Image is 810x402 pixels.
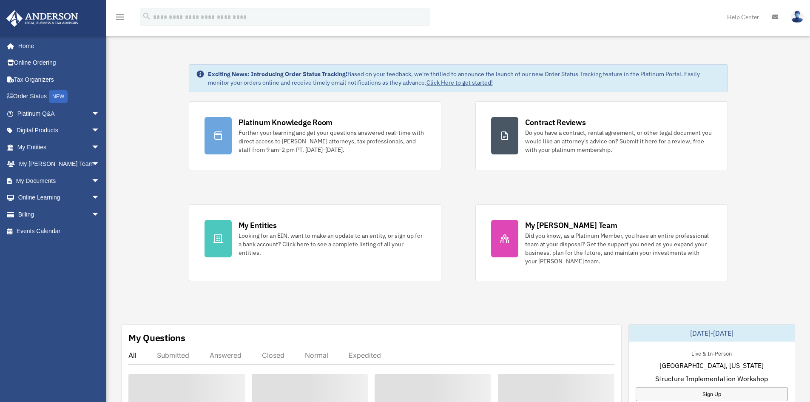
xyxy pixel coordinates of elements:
[115,12,125,22] i: menu
[525,231,712,265] div: Did you know, as a Platinum Member, you have an entire professional team at your disposal? Get th...
[6,37,108,54] a: Home
[629,325,795,342] div: [DATE]-[DATE]
[791,11,804,23] img: User Pic
[685,348,739,357] div: Live & In-Person
[239,117,333,128] div: Platinum Knowledge Room
[239,220,277,231] div: My Entities
[208,70,721,87] div: Based on your feedback, we're thrilled to announce the launch of our new Order Status Tracking fe...
[525,117,586,128] div: Contract Reviews
[6,139,113,156] a: My Entitiesarrow_drop_down
[262,351,284,359] div: Closed
[426,79,493,86] a: Click Here to get started!
[189,101,441,170] a: Platinum Knowledge Room Further your learning and get your questions answered real-time with dire...
[128,351,136,359] div: All
[4,10,81,27] img: Anderson Advisors Platinum Portal
[525,220,617,231] div: My [PERSON_NAME] Team
[636,387,788,401] a: Sign Up
[6,206,113,223] a: Billingarrow_drop_down
[475,101,728,170] a: Contract Reviews Do you have a contract, rental agreement, or other legal document you would like...
[659,360,764,371] span: [GEOGRAPHIC_DATA], [US_STATE]
[91,172,108,190] span: arrow_drop_down
[189,204,441,281] a: My Entities Looking for an EIN, want to make an update to an entity, or sign up for a bank accoun...
[6,88,113,105] a: Order StatusNEW
[6,189,113,206] a: Online Learningarrow_drop_down
[239,128,426,154] div: Further your learning and get your questions answered real-time with direct access to [PERSON_NAM...
[6,54,113,71] a: Online Ordering
[6,156,113,173] a: My [PERSON_NAME] Teamarrow_drop_down
[115,15,125,22] a: menu
[91,122,108,140] span: arrow_drop_down
[142,11,151,21] i: search
[91,206,108,223] span: arrow_drop_down
[210,351,242,359] div: Answered
[91,105,108,123] span: arrow_drop_down
[349,351,381,359] div: Expedited
[6,105,113,122] a: Platinum Q&Aarrow_drop_down
[525,128,712,154] div: Do you have a contract, rental agreement, or other legal document you would like an attorney's ad...
[239,231,426,257] div: Looking for an EIN, want to make an update to an entity, or sign up for a bank account? Click her...
[91,139,108,156] span: arrow_drop_down
[208,70,347,78] strong: Exciting News: Introducing Order Status Tracking!
[6,122,113,139] a: Digital Productsarrow_drop_down
[157,351,189,359] div: Submitted
[49,90,68,103] div: NEW
[305,351,328,359] div: Normal
[128,331,185,344] div: My Questions
[6,172,113,189] a: My Documentsarrow_drop_down
[475,204,728,281] a: My [PERSON_NAME] Team Did you know, as a Platinum Member, you have an entire professional team at...
[6,223,113,240] a: Events Calendar
[91,156,108,173] span: arrow_drop_down
[6,71,113,88] a: Tax Organizers
[655,373,768,384] span: Structure Implementation Workshop
[91,189,108,207] span: arrow_drop_down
